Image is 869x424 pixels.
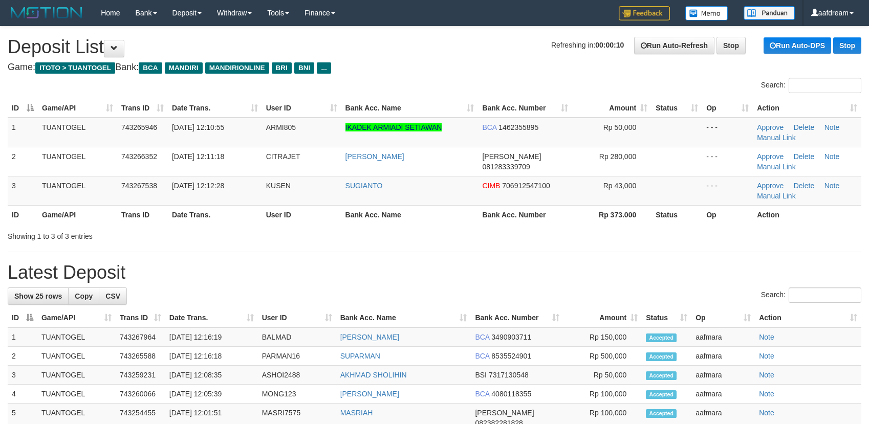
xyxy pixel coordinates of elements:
a: [PERSON_NAME] [340,333,399,341]
th: Date Trans.: activate to sort column ascending [165,308,258,327]
th: Rp 373.000 [572,205,651,224]
a: [PERSON_NAME] [345,152,404,161]
span: BCA [475,390,489,398]
a: AKHMAD SHOLIHIN [340,371,407,379]
td: Rp 500,000 [563,347,642,366]
td: 743267964 [116,327,165,347]
a: [PERSON_NAME] [340,390,399,398]
th: Op: activate to sort column ascending [691,308,755,327]
td: TUANTOGEL [37,327,116,347]
a: Run Auto-DPS [764,37,831,54]
strong: 00:00:10 [595,41,624,49]
td: - - - [702,118,753,147]
span: [PERSON_NAME] [482,152,541,161]
th: Bank Acc. Name [341,205,479,224]
span: 743267538 [121,182,157,190]
th: ID: activate to sort column descending [8,308,37,327]
span: [DATE] 12:11:18 [172,152,224,161]
th: Bank Acc. Name: activate to sort column ascending [336,308,471,327]
td: aafmara [691,327,755,347]
a: SUPARMAN [340,352,380,360]
th: Amount: activate to sort column ascending [563,308,642,327]
th: Trans ID: activate to sort column ascending [117,99,168,118]
input: Search: [789,78,861,93]
a: CSV [99,287,127,305]
span: Accepted [646,333,677,342]
td: [DATE] 12:16:18 [165,347,258,366]
span: 743265946 [121,123,157,131]
span: [DATE] 12:10:55 [172,123,224,131]
span: [DATE] 12:12:28 [172,182,224,190]
th: Action: activate to sort column ascending [753,99,861,118]
td: [DATE] 12:05:39 [165,385,258,404]
span: BSI [475,371,487,379]
td: 1 [8,327,37,347]
a: Note [759,371,774,379]
a: Manual Link [757,133,796,142]
th: Status [651,205,702,224]
td: [DATE] 12:16:19 [165,327,258,347]
th: Action [753,205,861,224]
a: Stop [716,37,746,54]
a: Note [824,182,840,190]
th: Bank Acc. Name: activate to sort column ascending [341,99,479,118]
span: ITOTO > TUANTOGEL [35,62,115,74]
a: Manual Link [757,163,796,171]
span: Accepted [646,409,677,418]
td: 2 [8,347,37,366]
td: 3 [8,176,38,205]
span: Accepted [646,352,677,361]
span: BNI [294,62,314,74]
td: TUANTOGEL [37,366,116,385]
a: Note [759,390,774,398]
td: aafmara [691,366,755,385]
td: 743260066 [116,385,165,404]
td: 4 [8,385,37,404]
span: [PERSON_NAME] [475,409,534,417]
span: BCA [475,333,489,341]
a: Approve [757,182,784,190]
a: Note [824,152,840,161]
h4: Game: Bank: [8,62,861,73]
span: Rp 280,000 [599,152,636,161]
span: CIMB [482,182,500,190]
th: Amount: activate to sort column ascending [572,99,651,118]
th: Game/API: activate to sort column ascending [38,99,117,118]
span: Accepted [646,371,677,380]
span: Refreshing in: [551,41,624,49]
span: Accepted [646,390,677,399]
a: Run Auto-Refresh [634,37,714,54]
span: Show 25 rows [14,292,62,300]
a: IKADEK ARMIADI SETIAWAN [345,123,442,131]
th: Op [702,205,753,224]
th: Game/API [38,205,117,224]
span: MANDIRIONLINE [205,62,269,74]
a: Note [824,123,840,131]
div: Showing 1 to 3 of 3 entries [8,227,355,241]
img: Feedback.jpg [619,6,670,20]
span: Copy 7317130548 to clipboard [489,371,529,379]
a: Delete [794,182,814,190]
th: Game/API: activate to sort column ascending [37,308,116,327]
th: Action: activate to sort column ascending [755,308,861,327]
a: Manual Link [757,192,796,200]
a: Note [759,409,774,417]
th: Bank Acc. Number: activate to sort column ascending [478,99,572,118]
td: MONG123 [258,385,336,404]
th: Status: activate to sort column ascending [642,308,691,327]
a: Note [759,352,774,360]
td: 3 [8,366,37,385]
a: MASRIAH [340,409,373,417]
th: ID [8,205,38,224]
th: Trans ID: activate to sort column ascending [116,308,165,327]
span: Copy 1462355895 to clipboard [498,123,538,131]
td: 743265588 [116,347,165,366]
th: Status: activate to sort column ascending [651,99,702,118]
h1: Latest Deposit [8,262,861,283]
th: User ID [262,205,341,224]
span: Copy 081283339709 to clipboard [482,163,530,171]
td: BALMAD [258,327,336,347]
th: Bank Acc. Number: activate to sort column ascending [471,308,563,327]
h1: Deposit List [8,37,861,57]
img: Button%20Memo.svg [685,6,728,20]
